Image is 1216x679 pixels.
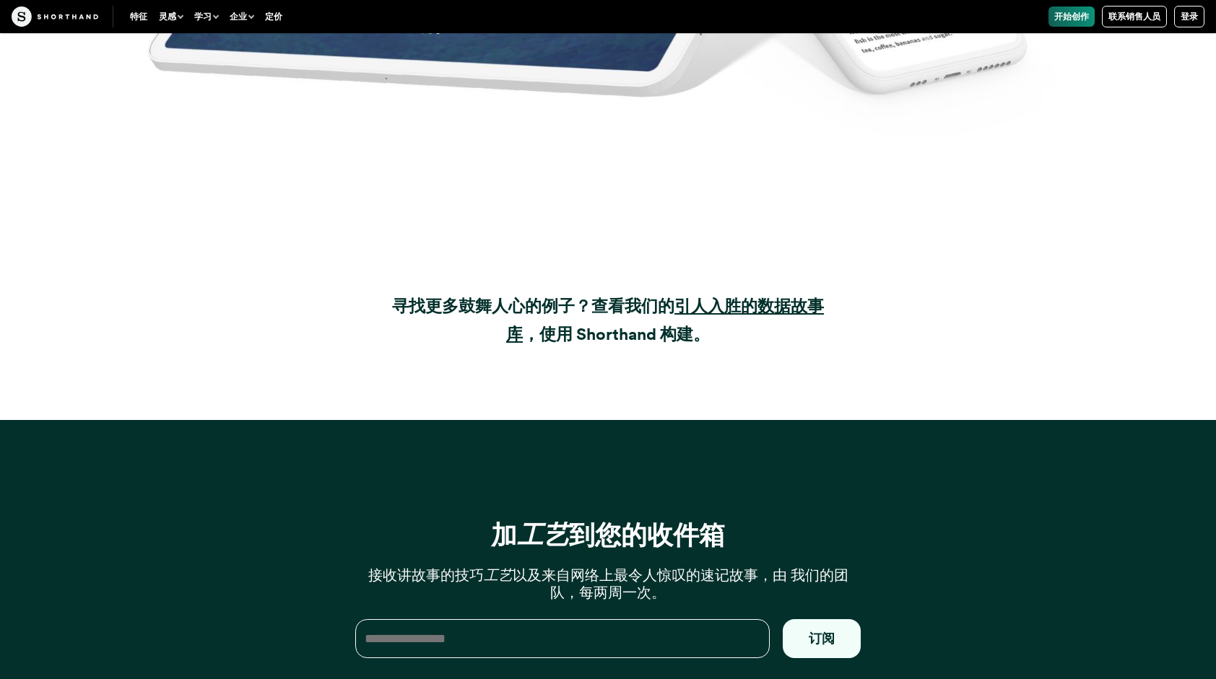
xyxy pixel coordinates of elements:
[368,566,484,584] font: 接收讲故事的技巧
[569,520,725,551] font: 到您的收件箱
[1174,6,1204,27] a: 登录
[1048,6,1095,27] a: 开始创作
[153,6,188,27] button: 灵感
[506,296,824,344] a: 引人入胜的数据故事库
[12,6,98,27] img: 工艺
[513,566,848,601] font: 以及来自网络上最令人惊叹的速记故事，由 我们的团队，每两周一次。
[188,6,224,27] button: 学习
[392,296,674,316] strong: 寻找更多鼓舞人心的例子？查看我们的
[491,520,517,551] font: 加
[124,6,153,27] a: 特征
[484,566,513,584] em: 工艺
[517,519,569,551] em: 工艺
[1102,6,1167,27] a: 联系销售人员
[783,619,861,658] button: 订阅
[259,6,288,27] a: 定价
[523,324,710,344] strong: ，使用 Shorthand 构建。
[224,6,259,27] button: 企业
